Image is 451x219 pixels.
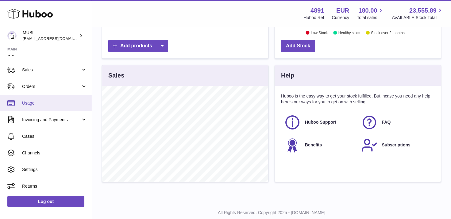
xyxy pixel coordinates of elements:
span: FAQ [382,119,391,125]
span: Cases [22,133,87,139]
a: Add products [108,40,168,52]
text: Low Stock [311,31,328,35]
img: shop@mubi.com [7,31,17,40]
span: 23,555.89 [409,6,437,15]
text: Healthy stock [338,31,361,35]
p: All Rights Reserved. Copyright 2025 - [DOMAIN_NAME] [97,210,446,216]
a: Subscriptions [361,137,432,153]
div: Huboo Ref [304,15,324,21]
strong: 4891 [310,6,324,15]
span: Subscriptions [382,142,411,148]
span: Huboo Support [305,119,336,125]
a: Huboo Support [284,114,355,131]
span: Total sales [357,15,384,21]
p: Huboo is the easy way to get your stock fulfilled. But incase you need any help here's our ways f... [281,93,435,105]
a: Benefits [284,137,355,153]
h3: Help [281,71,294,80]
a: 180.00 Total sales [357,6,384,21]
span: AVAILABLE Stock Total [392,15,444,21]
a: 23,555.89 AVAILABLE Stock Total [392,6,444,21]
span: Invoicing and Payments [22,117,81,123]
span: Benefits [305,142,322,148]
span: Settings [22,167,87,173]
div: MUBI [23,30,78,42]
span: Channels [22,150,87,156]
div: Currency [332,15,349,21]
a: FAQ [361,114,432,131]
a: Add Stock [281,40,315,52]
span: Sales [22,67,81,73]
strong: EUR [336,6,349,15]
a: Log out [7,196,84,207]
span: Returns [22,183,87,189]
span: [EMAIL_ADDRESS][DOMAIN_NAME] [23,36,90,41]
span: 180.00 [358,6,377,15]
span: Orders [22,84,81,90]
span: Usage [22,100,87,106]
h3: Sales [108,71,124,80]
text: Stock over 2 months [371,31,404,35]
